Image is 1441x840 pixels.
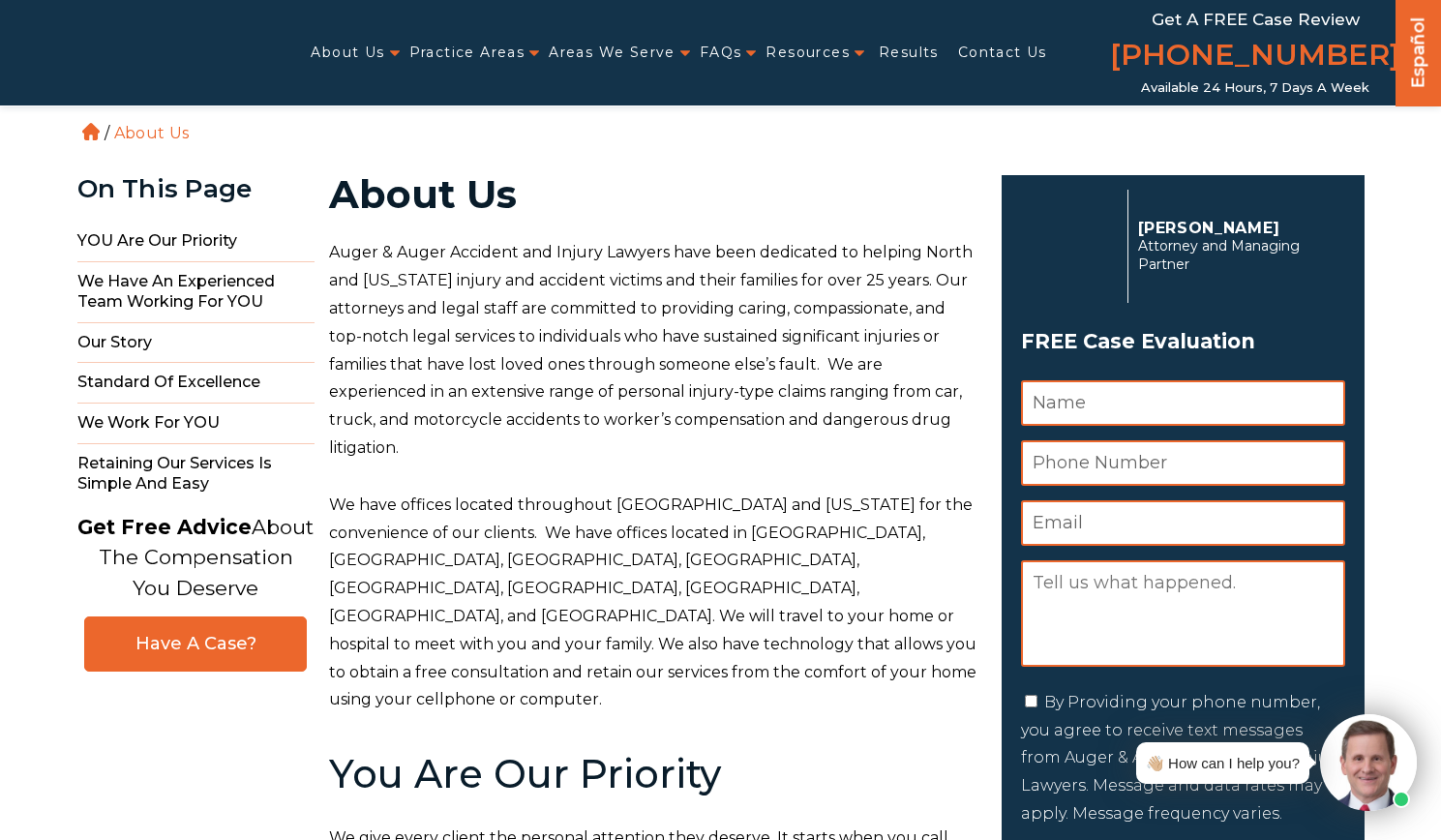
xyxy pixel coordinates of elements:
span: We Have An Experienced Team Working For YOU [77,262,315,323]
span: Auger & Auger Accident and Injury Lawyers have been dedicated to helping North and [US_STATE] inj... [329,243,973,457]
span: FREE Case Evaluation [1021,323,1345,360]
a: Resources [766,33,850,73]
a: Have A Case? [84,616,307,672]
span: Have A Case? [105,633,286,655]
input: Name [1021,380,1345,426]
a: FAQs [700,33,742,73]
a: [PHONE_NUMBER] [1110,34,1400,80]
span: Retaining Our Services Is Simple and Easy [77,444,315,504]
li: About Us [109,124,194,142]
span: Our Story [77,323,315,364]
span: Available 24 Hours, 7 Days a Week [1141,80,1369,96]
a: Practice Areas [409,33,525,73]
div: 👋🏼 How can I help you? [1146,750,1300,776]
h1: About Us [329,175,978,214]
span: YOU Are Our Priority [77,222,315,262]
a: Results [879,33,939,73]
img: Herbert Auger [1021,197,1118,294]
a: Home [82,123,100,140]
span: We have offices located throughout [GEOGRAPHIC_DATA] and [US_STATE] for the convenience of our cl... [329,495,976,709]
a: Areas We Serve [549,33,675,73]
a: About Us [311,33,384,73]
span: Get a FREE Case Review [1152,10,1360,29]
div: On This Page [77,175,315,203]
span: Standard of Excellence [77,363,315,404]
strong: Get Free Advice [77,515,252,539]
input: Phone Number [1021,440,1345,486]
b: You Are Our Priority [329,750,721,797]
span: We Work For YOU [77,404,315,444]
input: Email [1021,500,1345,546]
img: Auger & Auger Accident and Injury Lawyers Logo [12,35,248,71]
label: By Providing your phone number, you agree to receive text messages from Auger & Auger Accident an... [1021,693,1343,823]
img: Intaker widget Avatar [1320,714,1417,811]
span: Attorney and Managing Partner [1138,237,1335,274]
p: [PERSON_NAME] [1138,219,1335,237]
a: Contact Us [958,33,1047,73]
p: About The Compensation You Deserve [77,512,314,604]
